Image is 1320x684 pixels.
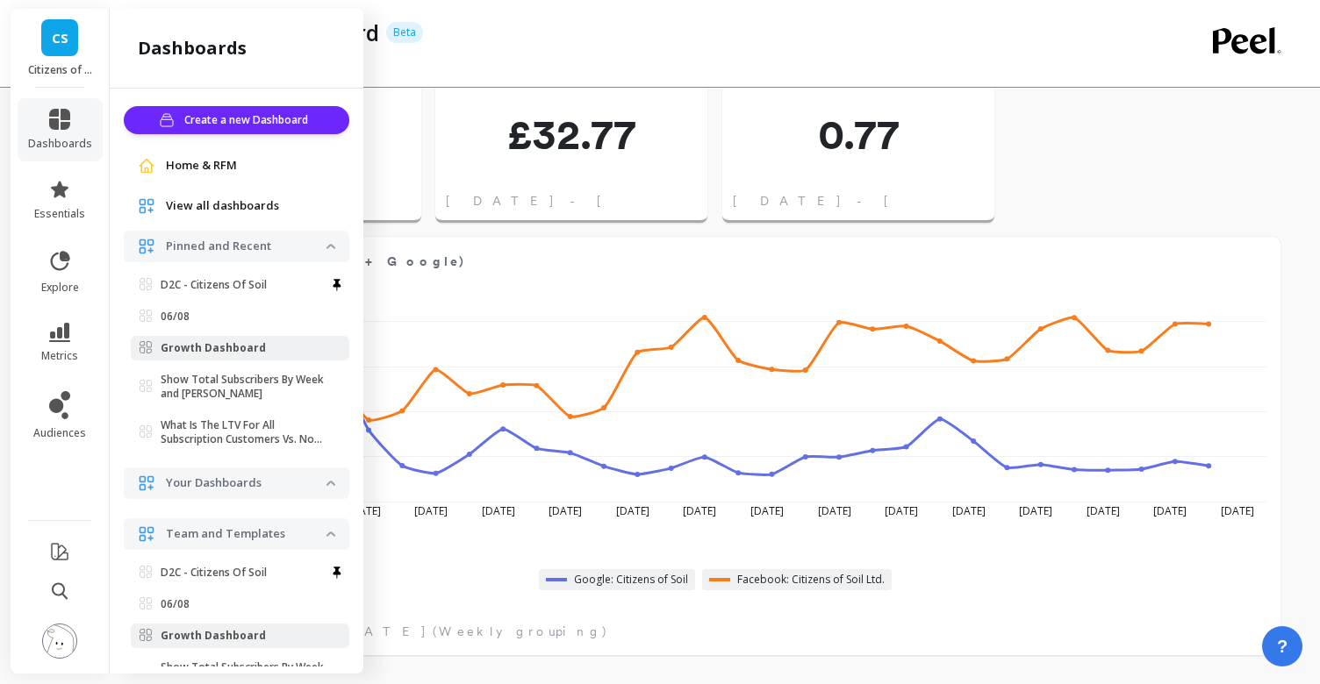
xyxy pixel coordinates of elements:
span: View all dashboards [166,197,279,215]
button: ? [1262,626,1302,666]
span: explore [41,281,79,295]
span: [DATE] - [DATE] [446,192,707,210]
span: [DATE] - [DATE] [733,192,994,210]
img: navigation item icon [138,525,155,543]
img: navigation item icon [138,474,155,492]
p: 06/08 [161,597,190,611]
p: Growth Dashboard [161,629,266,643]
p: What Is The LTV For All Subscription Customers Vs. Non-subscription Customers? [161,418,326,446]
span: Facebook: Citizens of Soil Ltd. [737,573,885,587]
span: dashboards [28,137,92,151]
p: D2C - Citizens Of Soil [161,278,267,292]
p: Team and Templates [166,525,326,543]
img: navigation item icon [138,238,155,255]
img: down caret icon [326,244,335,249]
button: Create a new Dashboard [124,106,349,134]
img: down caret icon [326,481,335,486]
p: 06/08 [161,310,190,324]
p: Show Total Subscribers By Week and [PERSON_NAME] [161,373,326,401]
span: audiences [33,426,86,440]
h2: dashboards [138,36,247,61]
a: View all dashboards [166,197,335,215]
span: metrics [41,349,78,363]
span: essentials [34,207,85,221]
span: Create a new Dashboard [184,111,313,129]
span: 0.77 [722,113,994,155]
p: Growth Dashboard [161,341,266,355]
img: profile picture [42,623,77,659]
p: Beta [386,22,423,43]
p: D2C - Citizens Of Soil [161,566,267,580]
span: ? [1277,634,1288,659]
span: Google: Citizens of Soil [574,573,688,587]
img: navigation item icon [138,197,155,215]
img: navigation item icon [138,157,155,175]
p: Your Dashboards [166,474,326,492]
img: down caret icon [326,531,335,537]
span: CS [52,28,68,48]
p: Pinned and Recent [166,238,326,255]
span: (Weekly grouping) [433,623,608,640]
span: CPA (Meta + Google) [217,249,1214,274]
p: Citizens of Soil [28,63,92,77]
span: Home & RFM [166,157,237,175]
